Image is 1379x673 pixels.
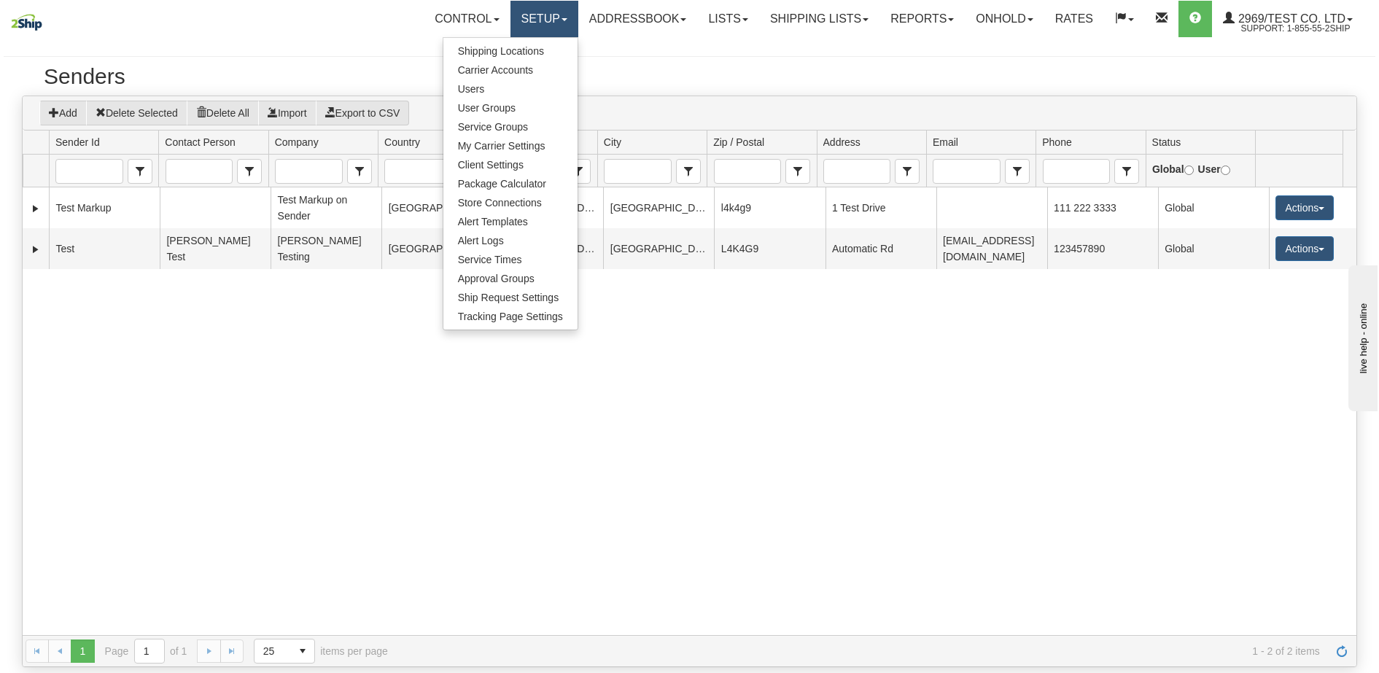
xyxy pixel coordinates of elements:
[677,160,700,183] span: select
[926,155,1036,187] td: filter cell
[1275,236,1334,261] button: Actions
[786,160,809,183] span: select
[566,159,591,184] span: State
[56,160,123,183] input: Sender Id
[713,135,764,149] span: Zip / Postal
[578,1,698,37] a: Addressbook
[715,160,781,183] input: Zip / Postal
[443,269,578,288] a: Approval Groups
[1255,155,1343,187] td: filter cell
[458,273,535,284] span: Approval Groups
[933,135,958,149] span: Email
[567,160,590,183] span: select
[384,135,420,149] span: Country
[7,4,45,41] img: logo2969.jpg
[1006,160,1029,183] span: select
[1036,155,1145,187] td: filter cell
[276,160,342,183] input: Company
[443,212,578,231] a: Alert Templates
[826,187,936,228] td: 1 Test Drive
[165,135,236,149] span: Contact Person
[458,311,563,322] span: Tracking Page Settings
[381,228,492,269] td: [GEOGRAPHIC_DATA]
[158,155,268,187] td: filter cell
[933,160,1000,183] input: Email
[348,160,371,183] span: select
[458,254,522,265] span: Service Times
[291,639,314,663] span: select
[823,135,861,149] span: Address
[49,155,158,187] td: filter cell
[443,288,578,307] a: Ship Request Settings
[714,228,825,269] td: L4K4G9
[44,64,1335,88] h2: Senders
[268,155,378,187] td: filter cell
[1158,187,1269,228] td: Global
[458,45,544,57] span: Shipping Locations
[271,187,381,228] td: Test Markup on Sender
[316,101,410,125] button: Export to CSV
[49,228,160,269] td: Test
[263,644,282,658] span: 25
[187,101,259,125] button: Delete All
[1198,161,1230,177] label: User
[271,228,381,269] td: [PERSON_NAME] Testing
[714,187,825,228] td: l4k4g9
[443,231,578,250] a: Alert Logs
[817,155,926,187] td: filter cell
[443,42,578,61] a: Shipping Locations
[458,216,528,227] span: Alert Templates
[458,102,516,114] span: User Groups
[1044,1,1104,37] a: Rates
[443,193,578,212] a: Store Connections
[965,1,1044,37] a: OnHold
[1221,166,1230,175] input: User
[443,307,578,326] a: Tracking Page Settings
[275,135,319,149] span: Company
[458,159,524,171] span: Client Settings
[1005,159,1030,184] span: Email
[879,1,965,37] a: Reports
[1047,187,1158,228] td: 111 222 3333
[443,61,578,79] a: Carrier Accounts
[1146,155,1255,187] td: filter cell
[1184,166,1194,175] input: Global
[71,639,94,663] span: Page 1
[458,140,545,152] span: My Carrier Settings
[597,155,707,187] td: filter cell
[510,1,578,37] a: Setup
[1047,228,1158,269] td: 123457890
[11,12,135,23] div: live help - online
[458,292,559,303] span: Ship Request Settings
[826,228,936,269] td: Automatic Rd
[759,1,879,37] a: Shipping lists
[443,117,578,136] a: Service Groups
[1042,135,1071,149] span: Phone
[39,101,87,125] button: Add
[1275,195,1334,220] button: Actions
[1345,262,1378,411] iframe: chat widget
[128,159,152,184] span: Sender Id
[603,187,714,228] td: [GEOGRAPHIC_DATA]
[28,201,43,216] a: Expand
[258,101,316,125] button: Import
[1212,1,1364,37] a: 2969/Test Co. Ltd Support: 1-855-55-2SHIP
[1114,159,1139,184] span: Phone
[424,1,510,37] a: Control
[896,160,919,183] span: select
[408,645,1320,657] span: 1 - 2 of 2 items
[443,98,578,117] a: User Groups
[381,187,492,228] td: [GEOGRAPHIC_DATA]
[128,160,152,183] span: select
[458,197,542,209] span: Store Connections
[166,160,233,183] input: Contact Person
[458,83,485,95] span: Users
[443,136,578,155] a: My Carrier Settings
[895,159,920,184] span: Address
[458,178,546,190] span: Package Calculator
[604,135,621,149] span: City
[824,160,890,183] input: Address
[254,639,388,664] span: items per page
[237,159,262,184] span: Contact Person
[254,639,315,664] span: Page sizes drop down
